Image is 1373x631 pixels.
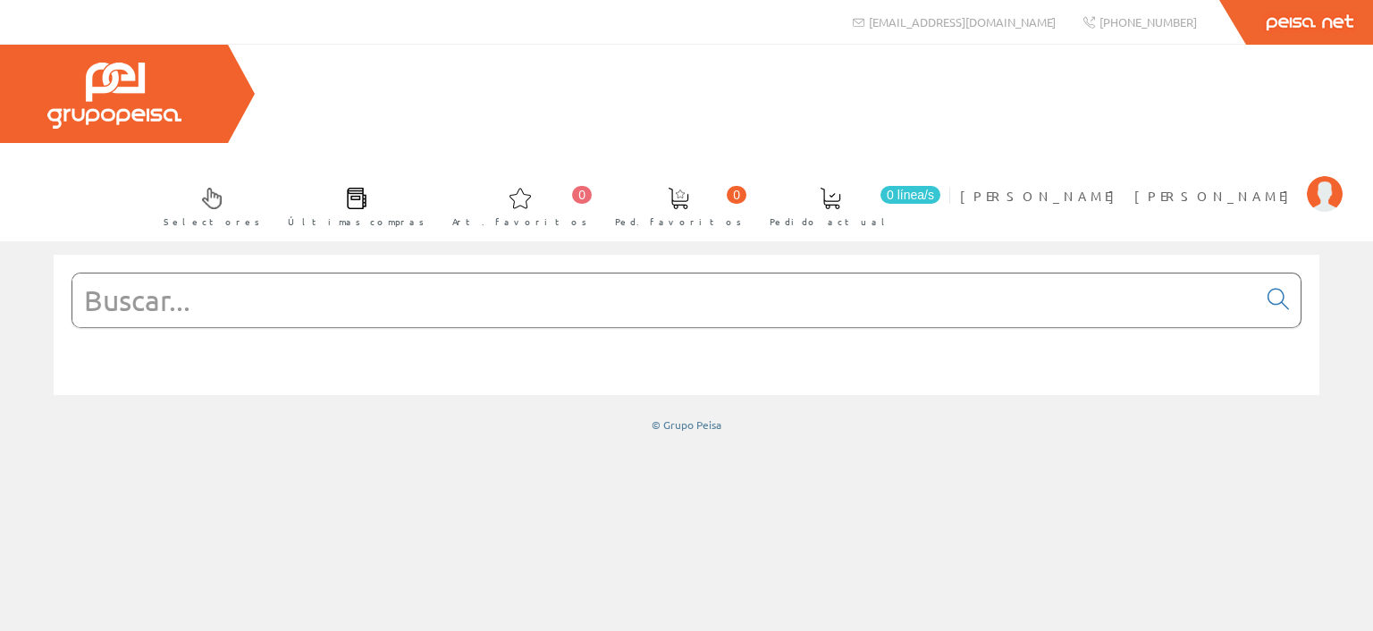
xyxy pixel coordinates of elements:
[869,14,1056,29] span: [EMAIL_ADDRESS][DOMAIN_NAME]
[164,213,260,231] span: Selectores
[288,213,425,231] span: Últimas compras
[146,172,269,238] a: Selectores
[54,417,1319,433] div: © Grupo Peisa
[770,213,891,231] span: Pedido actual
[572,186,592,204] span: 0
[727,186,746,204] span: 0
[880,186,940,204] span: 0 línea/s
[1099,14,1197,29] span: [PHONE_NUMBER]
[270,172,434,238] a: Últimas compras
[47,63,181,129] img: Grupo Peisa
[960,187,1298,205] span: [PERSON_NAME] [PERSON_NAME]
[615,213,742,231] span: Ped. favoritos
[452,213,587,231] span: Art. favoritos
[960,172,1343,189] a: [PERSON_NAME] [PERSON_NAME]
[72,273,1257,327] input: Buscar...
